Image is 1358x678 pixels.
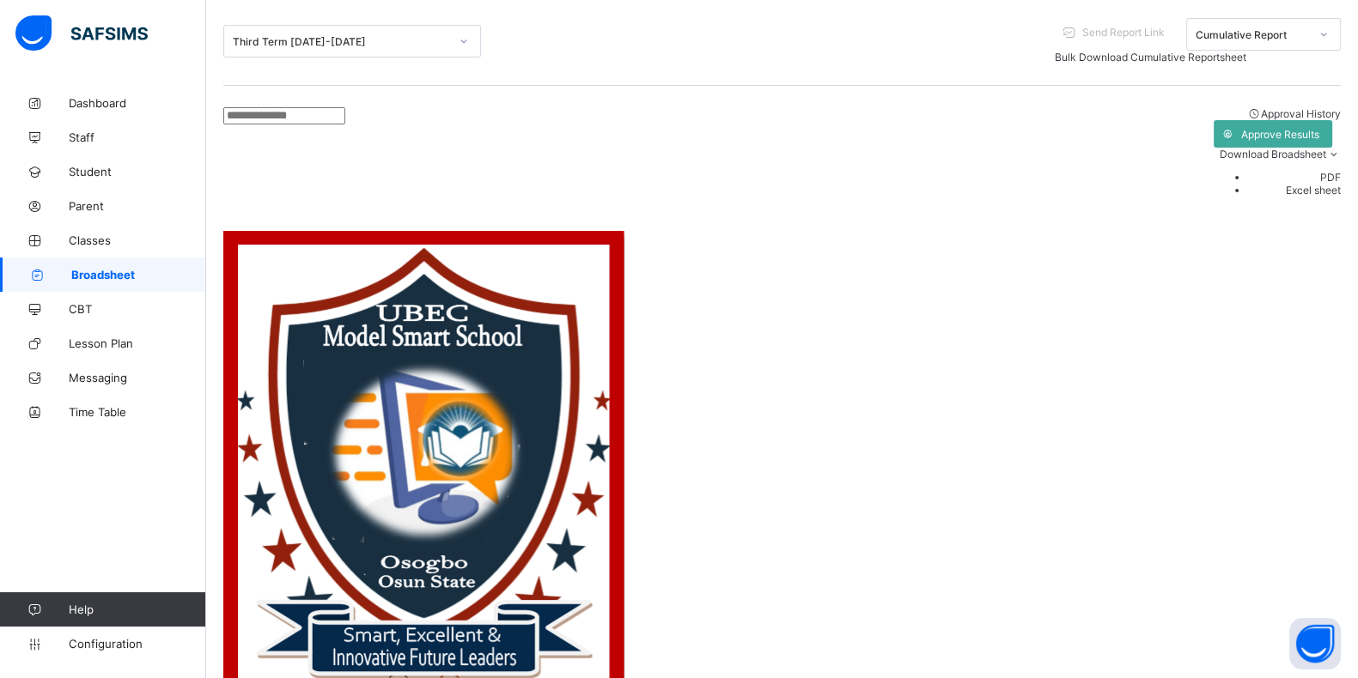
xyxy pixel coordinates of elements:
[1082,26,1165,39] span: Send Report Link
[1248,171,1341,184] li: dropdown-list-item-text-0
[69,130,206,144] span: Staff
[1248,184,1341,197] li: dropdown-list-item-text-1
[69,602,205,616] span: Help
[69,637,205,651] span: Configuration
[69,165,206,179] span: Student
[15,15,148,51] img: safsims
[69,96,206,110] span: Dashboard
[69,302,206,316] span: CBT
[1261,107,1341,120] span: Approval History
[71,268,206,281] span: Broadsheet
[69,371,206,384] span: Messaging
[69,233,206,247] span: Classes
[69,336,206,350] span: Lesson Plan
[1196,28,1309,41] div: Cumulative Report
[69,199,206,213] span: Parent
[1220,148,1326,160] span: Download Broadsheet
[1289,618,1341,669] button: Open asap
[69,405,206,419] span: Time Table
[233,34,449,47] div: Third Term [DATE]-[DATE]
[1241,128,1319,141] span: Approve Results
[1055,51,1246,64] span: Bulk Download Cumulative Reportsheet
